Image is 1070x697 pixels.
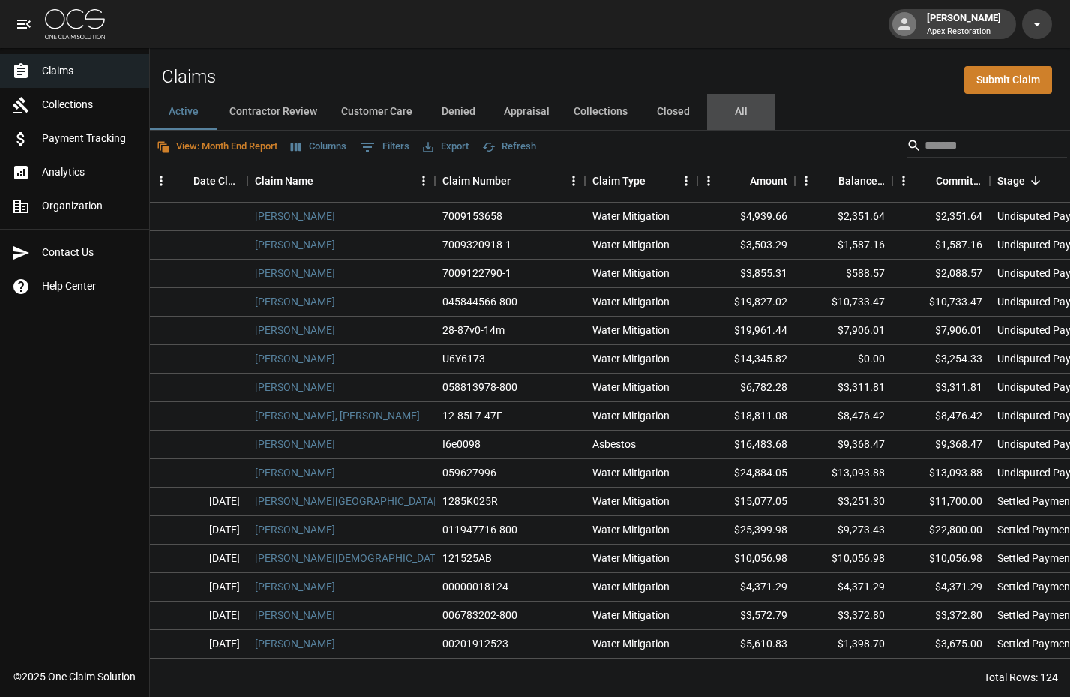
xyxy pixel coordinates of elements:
button: All [707,94,775,130]
div: 7009153658 [442,209,502,224]
div: $3,572.79 [697,602,795,630]
div: Water Mitigation [592,465,670,480]
a: [PERSON_NAME] [255,237,335,252]
div: $13,093.88 [795,459,892,488]
button: Sort [729,170,750,191]
div: Water Mitigation [592,408,670,423]
div: $4,371.29 [892,573,990,602]
div: $8,476.42 [795,402,892,431]
div: $6,782.28 [697,374,795,402]
div: 00000018124 [442,579,508,594]
div: Water Mitigation [592,579,670,594]
div: Water Mitigation [592,237,670,252]
a: [PERSON_NAME] [255,579,335,594]
div: 045844566-800 [442,294,517,309]
div: 006783202-800 [442,608,517,623]
div: Water Mitigation [592,323,670,338]
div: $7,906.01 [795,317,892,345]
div: 28-87v0-14m [442,323,505,338]
button: Contractor Review [217,94,329,130]
div: Balance Due [838,160,885,202]
a: [PERSON_NAME] [255,522,335,537]
button: Sort [511,170,532,191]
div: $9,368.47 [795,431,892,459]
button: Menu [697,170,720,192]
div: $10,733.47 [892,288,990,317]
a: [PERSON_NAME] [255,380,335,395]
div: Committed Amount [892,160,990,202]
div: $3,311.81 [892,374,990,402]
a: [PERSON_NAME] [255,351,335,366]
a: [PERSON_NAME] [255,294,335,309]
div: 7009320918-1 [442,237,511,252]
button: open drawer [9,9,39,39]
span: Collections [42,97,137,113]
div: $10,056.98 [795,545,892,573]
div: Asbestos [592,437,636,452]
div: $9,273.43 [795,516,892,545]
div: $25,399.98 [697,516,795,545]
div: [DATE] [150,573,247,602]
span: Analytics [42,164,137,180]
div: 7009122790-1 [442,266,511,281]
div: I6e0098 [442,437,481,452]
div: [DATE] [150,516,247,545]
button: Show filters [356,135,413,159]
a: [PERSON_NAME][GEOGRAPHIC_DATA] [255,494,436,509]
button: Sort [172,170,193,191]
div: Water Mitigation [592,522,670,537]
div: Total Rows: 124 [984,670,1058,685]
div: $14,345.82 [697,345,795,374]
div: Date Claim Settled [150,160,247,202]
div: Water Mitigation [592,209,670,224]
div: $9,368.47 [892,431,990,459]
div: $11,700.00 [892,488,990,516]
div: 00201912523 [442,636,508,651]
div: $8,476.42 [892,402,990,431]
button: View: Month End Report [153,135,281,158]
button: Active [150,94,217,130]
div: dynamic tabs [150,94,1070,130]
a: [PERSON_NAME] [255,636,335,651]
div: $15,077.05 [697,488,795,516]
div: Date Claim Settled [193,160,240,202]
div: Claim Number [435,160,585,202]
button: Menu [795,170,817,192]
div: $13,093.88 [892,459,990,488]
div: Water Mitigation [592,380,670,395]
div: $588.57 [795,260,892,288]
div: $3,675.00 [892,630,990,659]
div: [DATE] [150,488,247,516]
div: $1,587.16 [795,231,892,260]
button: Menu [150,170,172,192]
a: [PERSON_NAME] [255,266,335,281]
div: $18,811.08 [697,402,795,431]
a: [PERSON_NAME] [255,465,335,480]
div: © 2025 One Claim Solution [13,669,136,684]
div: $4,371.29 [697,573,795,602]
button: Sort [915,170,936,191]
div: Amount [697,160,795,202]
span: Payment Tracking [42,131,137,146]
div: Claim Type [592,160,646,202]
a: [PERSON_NAME] [255,608,335,623]
span: Contact Us [42,245,137,260]
div: $2,088.57 [892,260,990,288]
a: [PERSON_NAME], [PERSON_NAME] [255,408,420,423]
a: Submit Claim [964,66,1052,94]
div: $10,056.98 [697,545,795,573]
a: [PERSON_NAME] [255,323,335,338]
button: Closed [640,94,707,130]
button: Sort [817,170,838,191]
span: Help Center [42,278,137,294]
a: [PERSON_NAME] [255,209,335,224]
div: $7,906.01 [892,317,990,345]
button: Sort [1025,170,1046,191]
div: $0.00 [795,345,892,374]
button: Export [419,135,472,158]
div: $3,855.31 [697,260,795,288]
button: Menu [892,170,915,192]
div: [DATE] [150,545,247,573]
div: [DATE] [150,630,247,659]
div: $3,372.80 [795,602,892,630]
